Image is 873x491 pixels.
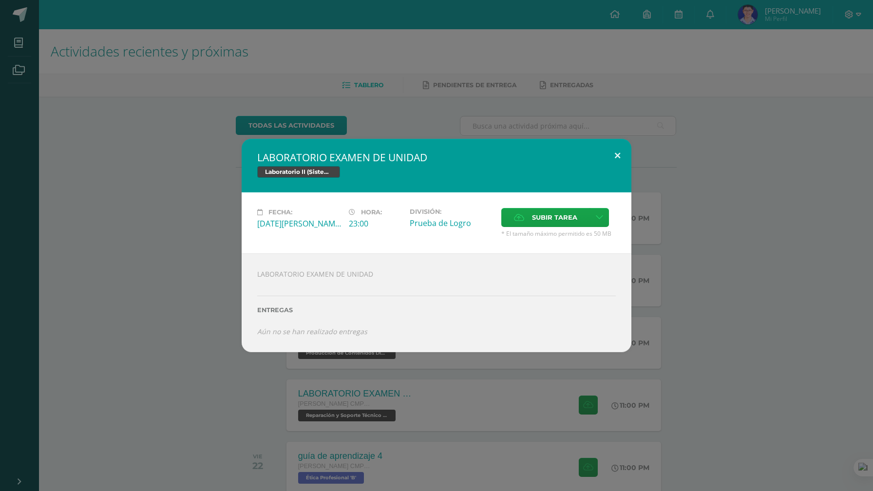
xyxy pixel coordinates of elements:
[257,306,616,314] label: Entregas
[257,218,341,229] div: [DATE][PERSON_NAME]
[257,166,340,178] span: Laboratorio II (Sistema Operativo Macintoch)
[410,208,493,215] label: División:
[349,218,402,229] div: 23:00
[361,208,382,216] span: Hora:
[410,218,493,228] div: Prueba de Logro
[242,253,631,352] div: LABORATORIO EXAMEN DE UNIDAD
[501,229,616,238] span: * El tamaño máximo permitido es 50 MB
[268,208,292,216] span: Fecha:
[532,208,577,227] span: Subir tarea
[257,151,616,164] h2: LABORATORIO EXAMEN DE UNIDAD
[257,327,367,336] i: Aún no se han realizado entregas
[604,139,631,172] button: Close (Esc)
